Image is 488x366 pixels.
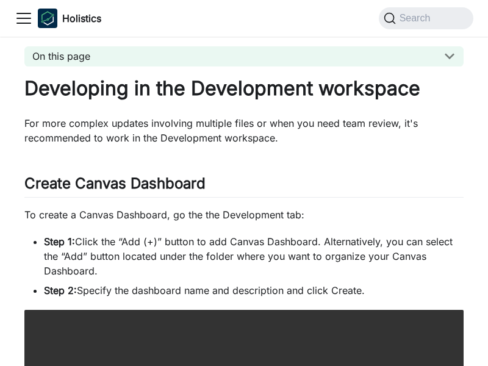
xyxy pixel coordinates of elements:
li: Specify the dashboard name and description and click Create. [44,283,464,298]
p: To create a Canvas Dashboard, go the the Development tab: [24,207,464,222]
b: Holistics [62,11,101,26]
button: Toggle navigation bar [15,9,33,27]
span: Search [396,13,438,24]
h2: Create Canvas Dashboard [24,174,464,198]
button: Search (Command+K) [379,7,473,29]
h1: Developing in the Development workspace [24,76,464,101]
strong: Step 1: [44,235,75,248]
button: On this page [24,46,464,66]
p: For more complex updates involving multiple files or when you need team review, it's recommended ... [24,116,464,145]
strong: Step 2: [44,284,77,296]
li: Click the “Add (+)” button to add Canvas Dashboard. Alternatively, you can select the “Add” butto... [44,234,464,278]
img: Holistics [38,9,57,28]
a: HolisticsHolisticsHolistics [38,9,101,28]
